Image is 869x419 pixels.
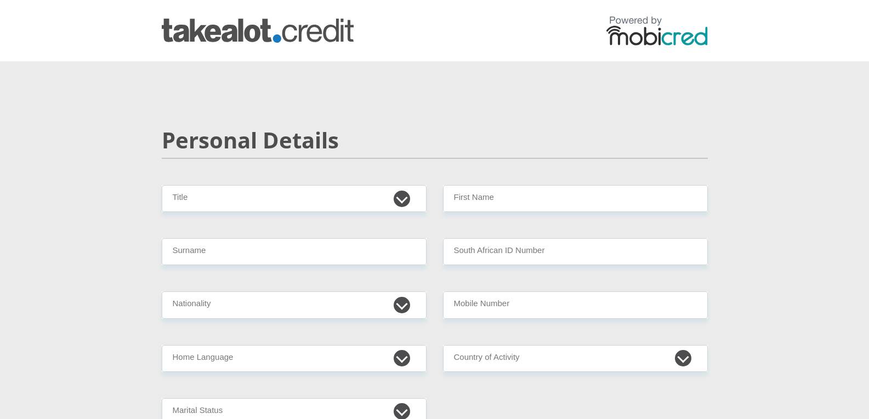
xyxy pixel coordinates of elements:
[162,238,427,265] input: Surname
[443,185,708,212] input: First Name
[443,238,708,265] input: ID Number
[162,19,354,43] img: takealot_credit logo
[162,127,708,153] h2: Personal Details
[606,16,708,45] img: powered by mobicred logo
[443,291,708,318] input: Contact Number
